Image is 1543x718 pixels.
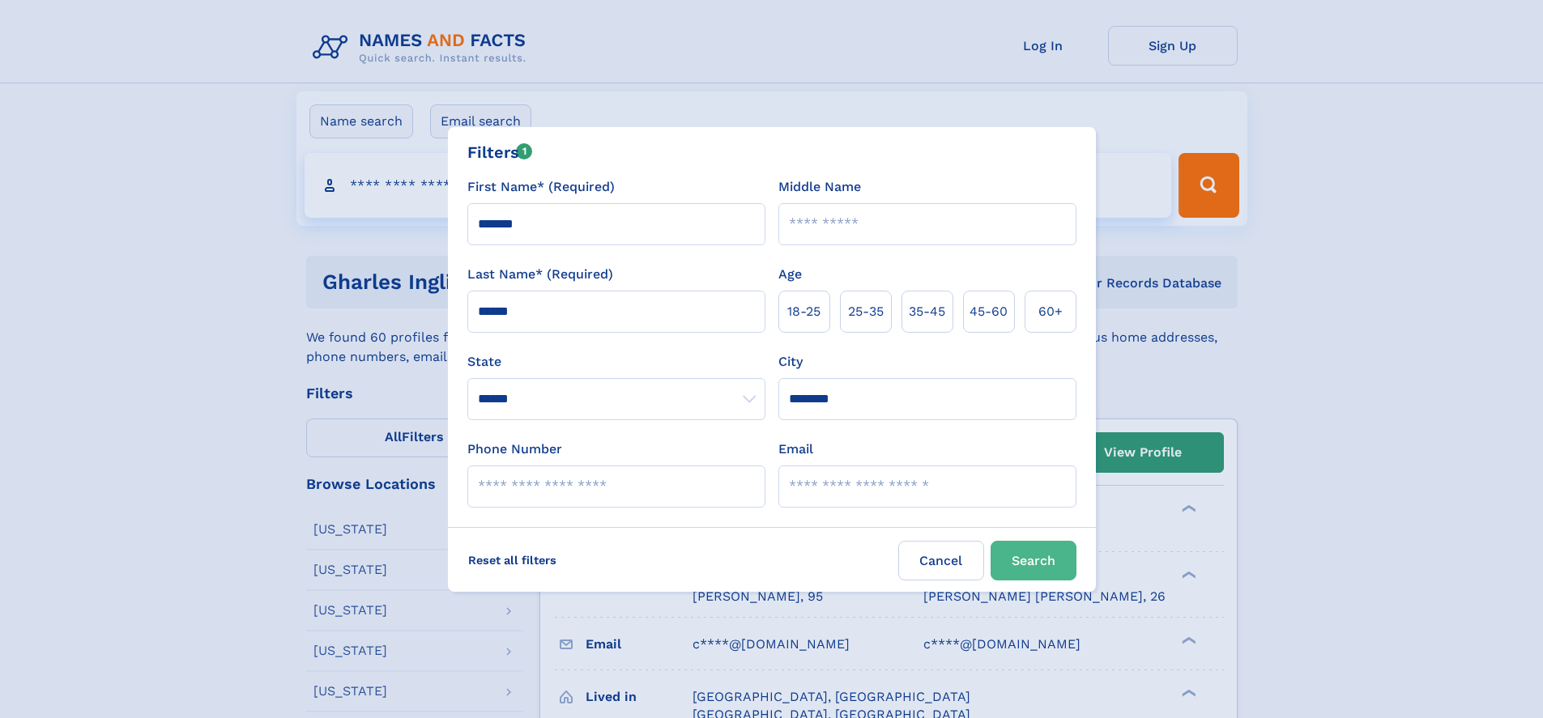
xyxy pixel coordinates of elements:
span: 35‑45 [909,302,945,321]
span: 25‑35 [848,302,884,321]
span: 45‑60 [970,302,1008,321]
button: Search [991,541,1076,580]
div: Filters [467,140,533,164]
label: First Name* (Required) [467,177,615,197]
span: 60+ [1038,302,1063,321]
label: Email [778,440,813,459]
label: Phone Number [467,440,562,459]
label: Last Name* (Required) [467,265,613,284]
label: Cancel [898,541,984,580]
label: State [467,352,765,372]
label: City [778,352,803,372]
label: Middle Name [778,177,861,197]
span: 18‑25 [787,302,821,321]
label: Reset all filters [458,541,567,580]
label: Age [778,265,802,284]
